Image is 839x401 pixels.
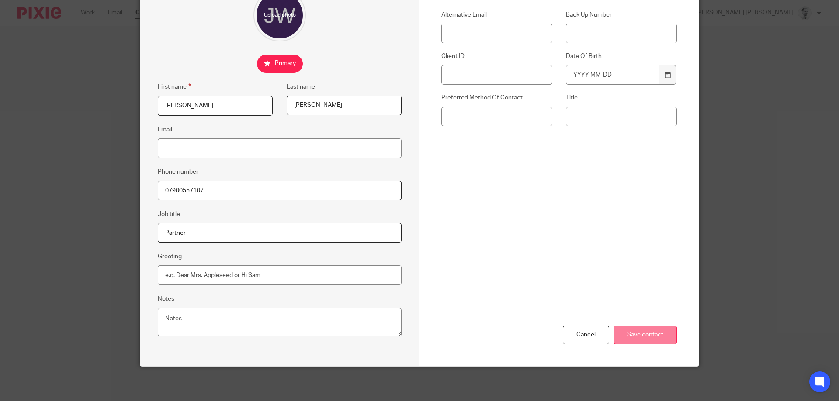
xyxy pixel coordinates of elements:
[563,326,609,344] div: Cancel
[158,295,174,303] label: Notes
[158,265,402,285] input: e.g. Dear Mrs. Appleseed or Hi Sam
[566,52,677,61] label: Date Of Birth
[566,93,677,102] label: Title
[441,93,552,102] label: Preferred Method Of Contact
[158,210,180,219] label: Job title
[287,82,315,91] label: Last name
[441,10,552,19] label: Alternative Email
[158,168,198,176] label: Phone number
[158,82,191,92] label: First name
[566,65,659,85] input: YYYY-MM-DD
[614,326,677,344] input: Save contact
[566,10,677,19] label: Back Up Number
[158,252,182,261] label: Greeting
[158,125,172,134] label: Email
[441,52,552,61] label: Client ID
